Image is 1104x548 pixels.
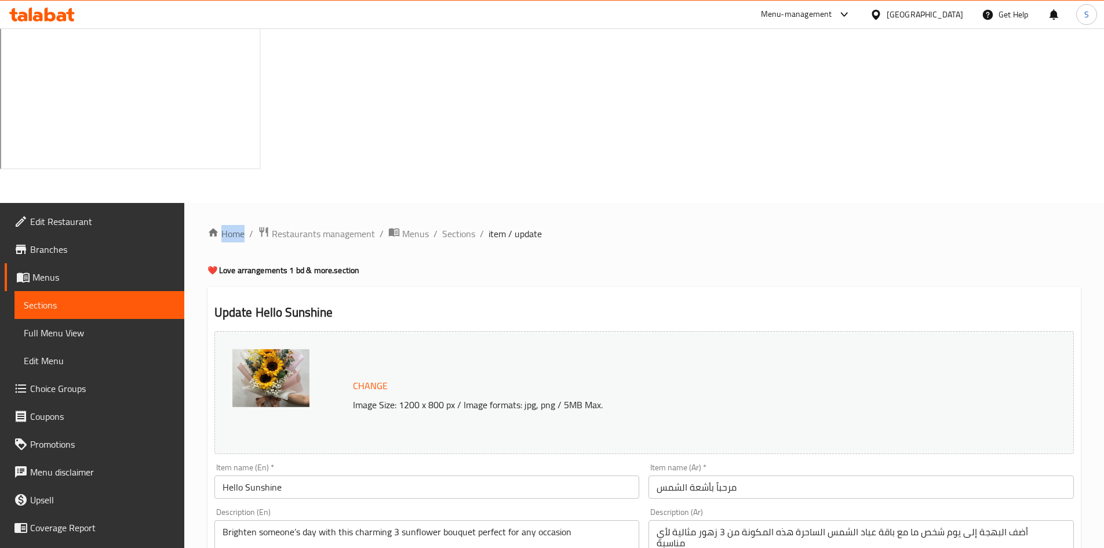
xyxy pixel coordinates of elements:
a: Promotions [5,430,184,458]
div: [GEOGRAPHIC_DATA] [887,8,963,21]
a: Menu disclaimer [5,458,184,486]
li: / [249,227,253,241]
span: Upsell [30,493,175,507]
p: Image Size: 1200 x 800 px / Image formats: jpg, png / 5MB Max. [348,398,966,412]
span: Coverage Report [30,521,175,535]
a: Sections [14,291,184,319]
span: item / update [489,227,542,241]
a: Coverage Report [5,514,184,542]
a: Restaurants management [258,226,375,241]
span: Change [353,378,388,394]
a: Edit Menu [14,347,184,375]
span: Menu disclaimer [30,465,175,479]
nav: breadcrumb [207,226,1081,241]
span: S [1084,8,1089,21]
a: Menus [5,263,184,291]
span: Edit Menu [24,354,175,368]
div: Menu-management [761,8,832,21]
a: Edit Restaurant [5,208,184,235]
span: Menus [402,227,429,241]
span: Promotions [30,437,175,451]
span: Menus [32,270,175,284]
span: Choice Groups [30,382,175,395]
li: / [480,227,484,241]
button: Change [348,374,392,398]
a: Coupons [5,402,184,430]
a: Branches [5,235,184,263]
span: Branches [30,242,175,256]
a: Home [207,227,245,241]
a: Choice Groups [5,375,184,402]
a: Sections [442,227,475,241]
input: Enter name En [214,476,640,499]
span: Full Menu View [24,326,175,340]
span: Coupons [30,409,175,423]
input: Enter name Ar [648,476,1074,499]
h4: ❤️ Love arrangements 1 bd & more. section [207,264,1081,276]
span: Restaurants management [272,227,375,241]
a: Full Menu View [14,319,184,347]
h2: Update Hello Sunshine [214,304,1074,321]
a: Menus [388,226,429,241]
li: / [380,227,384,241]
img: mmw_638853400820055456 [232,349,309,407]
span: Edit Restaurant [30,215,175,228]
li: / [433,227,438,241]
a: Upsell [5,486,184,514]
span: Sections [24,298,175,312]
